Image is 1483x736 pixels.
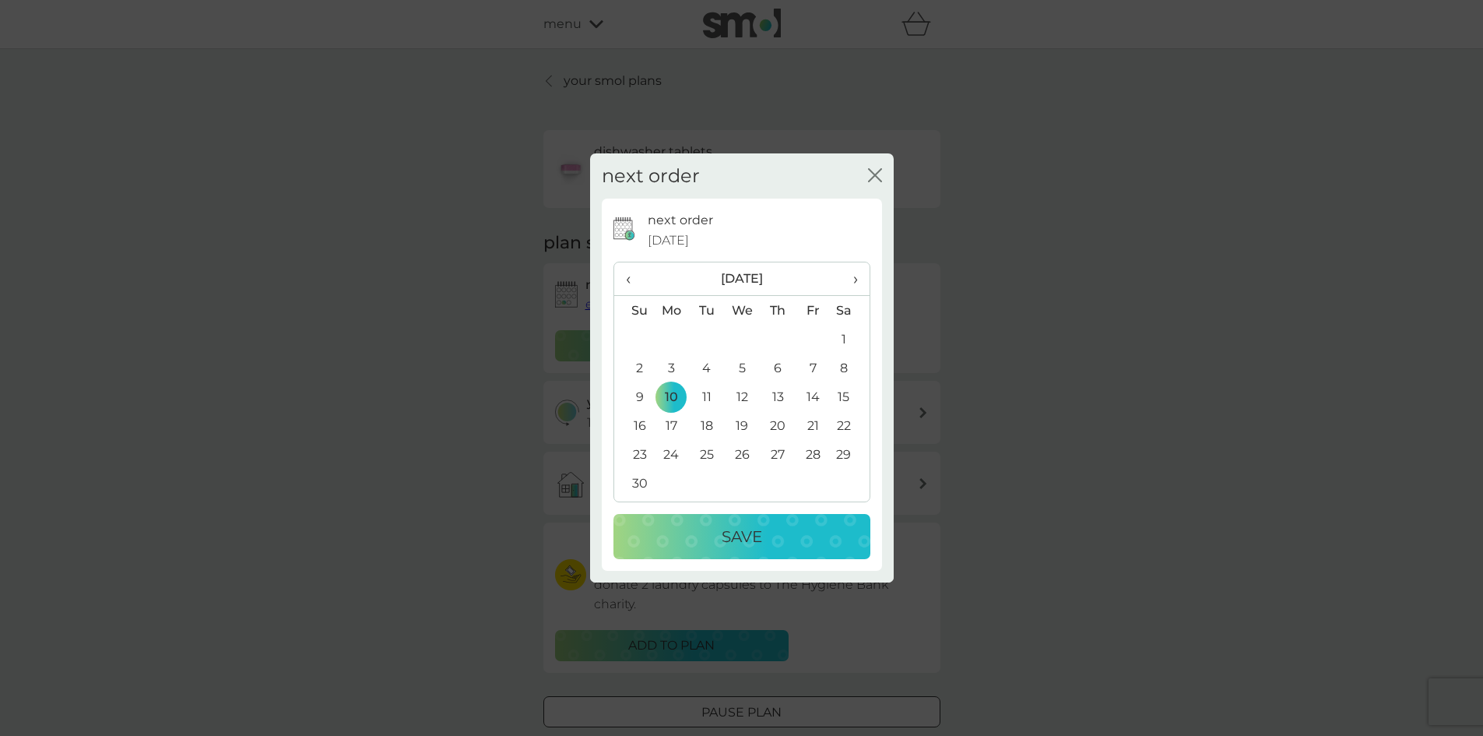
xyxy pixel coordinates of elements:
[614,440,654,469] td: 23
[654,354,690,382] td: 3
[614,469,654,498] td: 30
[614,411,654,440] td: 16
[722,524,762,549] p: Save
[760,354,795,382] td: 6
[830,296,869,326] th: Sa
[614,354,654,382] td: 2
[796,354,831,382] td: 7
[614,382,654,411] td: 9
[868,168,882,185] button: close
[654,296,690,326] th: Mo
[724,440,760,469] td: 26
[760,440,795,469] td: 27
[648,210,713,231] p: next order
[830,382,869,411] td: 15
[626,262,642,295] span: ‹
[796,440,831,469] td: 28
[648,231,689,251] span: [DATE]
[602,165,700,188] h2: next order
[613,514,870,559] button: Save
[689,382,724,411] td: 11
[796,296,831,326] th: Fr
[830,411,869,440] td: 22
[689,296,724,326] th: Tu
[796,382,831,411] td: 14
[724,354,760,382] td: 5
[760,296,795,326] th: Th
[689,440,724,469] td: 25
[830,325,869,354] td: 1
[796,411,831,440] td: 21
[724,411,760,440] td: 19
[842,262,857,295] span: ›
[830,354,869,382] td: 8
[689,354,724,382] td: 4
[689,411,724,440] td: 18
[760,411,795,440] td: 20
[654,262,831,296] th: [DATE]
[614,296,654,326] th: Su
[654,440,690,469] td: 24
[724,382,760,411] td: 12
[724,296,760,326] th: We
[654,382,690,411] td: 10
[654,411,690,440] td: 17
[830,440,869,469] td: 29
[760,382,795,411] td: 13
